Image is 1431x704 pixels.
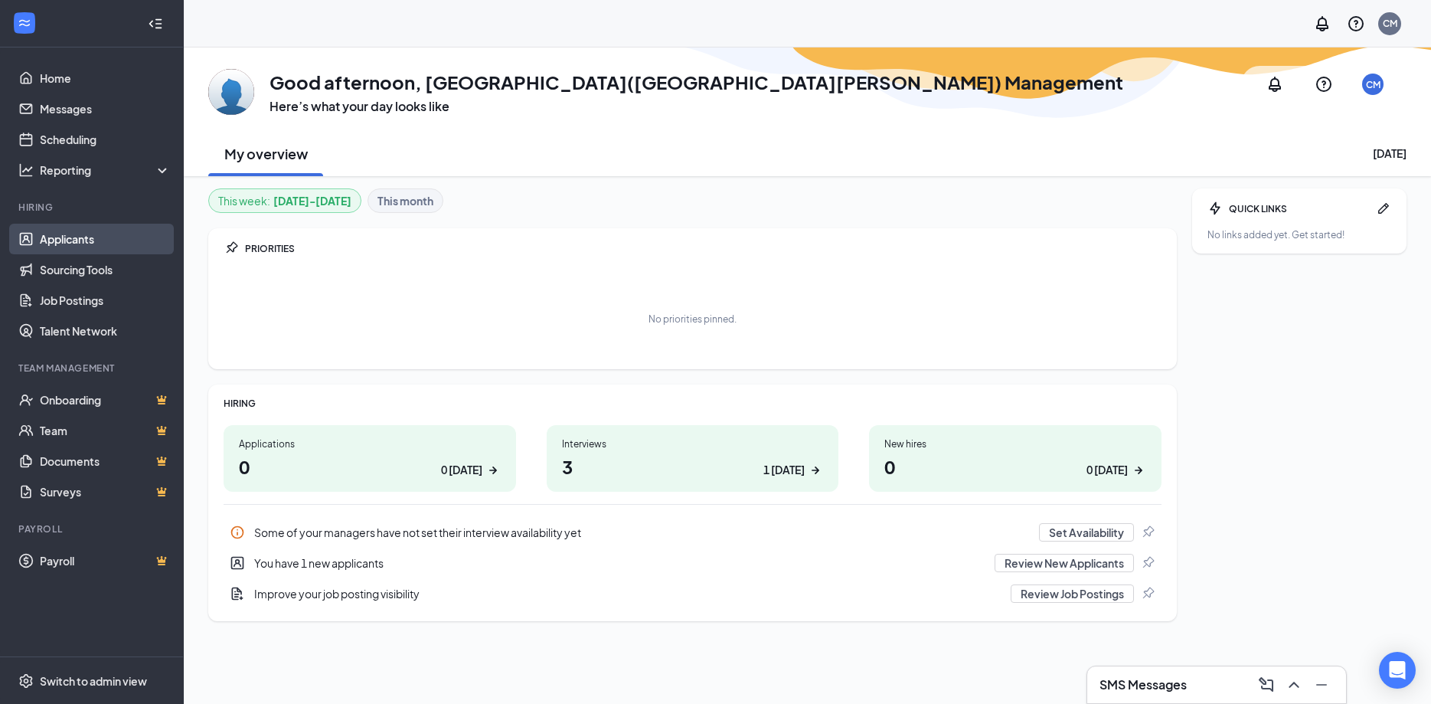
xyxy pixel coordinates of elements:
[441,462,482,478] div: 0 [DATE]
[1313,15,1331,33] svg: Notifications
[1266,75,1284,93] svg: Notifications
[239,454,501,480] h1: 0
[1229,202,1370,215] div: QUICK LINKS
[1011,584,1134,603] button: Review Job Postings
[40,63,171,93] a: Home
[884,454,1146,480] h1: 0
[254,586,1001,601] div: Improve your job posting visibility
[1140,525,1155,540] svg: Pin
[270,69,1123,95] h1: Good afternoon, [GEOGRAPHIC_DATA]([GEOGRAPHIC_DATA][PERSON_NAME]) Management
[547,425,839,492] a: Interviews31 [DATE]ArrowRight
[1099,676,1187,693] h3: SMS Messages
[224,548,1161,578] div: You have 1 new applicants
[40,545,171,576] a: PayrollCrown
[224,241,239,256] svg: Pin
[1207,228,1391,241] div: No links added yet. Get started!
[1315,75,1333,93] svg: QuestionInfo
[224,578,1161,609] a: DocumentAddImprove your job posting visibilityReview Job PostingsPin
[40,254,171,285] a: Sourcing Tools
[1282,673,1306,697] button: ChevronUp
[1140,586,1155,601] svg: Pin
[40,316,171,346] a: Talent Network
[763,462,805,478] div: 1 [DATE]
[224,517,1161,548] a: InfoSome of your managers have not set their interview availability yetSet AvailabilityPin
[808,463,823,478] svg: ArrowRight
[1379,652,1416,689] div: Open Intercom Messenger
[18,162,34,178] svg: Analysis
[224,144,308,163] h2: My overview
[884,437,1146,450] div: New hires
[224,578,1161,609] div: Improve your job posting visibility
[254,525,1030,540] div: Some of your managers have not set their interview availability yet
[218,192,351,209] div: This week :
[208,69,254,115] img: Concord(Concord Mills) Management
[40,285,171,316] a: Job Postings
[995,554,1134,572] button: Review New Applicants
[377,192,433,209] b: This month
[562,454,824,480] h1: 3
[1383,17,1397,30] div: CM
[18,362,168,375] div: Team Management
[224,425,516,492] a: Applications00 [DATE]ArrowRight
[17,15,32,31] svg: WorkstreamLogo
[18,201,168,214] div: Hiring
[1086,462,1128,478] div: 0 [DATE]
[230,555,245,571] svg: UserEntity
[40,446,171,476] a: DocumentsCrown
[239,437,501,450] div: Applications
[1347,15,1365,33] svg: QuestionInfo
[649,313,737,326] div: No priorities pinned.
[1140,555,1155,571] svg: Pin
[1366,78,1380,91] div: CM
[1312,676,1331,694] svg: Minimize
[485,463,501,478] svg: ArrowRight
[1039,523,1134,542] button: Set Availability
[40,415,171,446] a: TeamCrown
[1285,676,1303,694] svg: ChevronUp
[224,397,1161,410] div: HIRING
[562,437,824,450] div: Interviews
[18,673,34,689] svg: Settings
[245,242,1161,255] div: PRIORITIES
[40,224,171,254] a: Applicants
[254,555,985,571] div: You have 1 new applicants
[40,162,172,178] div: Reporting
[40,385,171,415] a: OnboardingCrown
[40,93,171,124] a: Messages
[18,522,168,535] div: Payroll
[869,425,1161,492] a: New hires00 [DATE]ArrowRight
[224,548,1161,578] a: UserEntityYou have 1 new applicantsReview New ApplicantsPin
[224,517,1161,548] div: Some of your managers have not set their interview availability yet
[1376,201,1391,216] svg: Pen
[40,124,171,155] a: Scheduling
[270,98,1123,115] h3: Here’s what your day looks like
[273,192,351,209] b: [DATE] - [DATE]
[40,673,147,689] div: Switch to admin view
[1207,201,1223,216] svg: Bolt
[148,16,163,31] svg: Collapse
[1257,676,1276,694] svg: ComposeMessage
[230,586,245,601] svg: DocumentAdd
[1309,673,1334,697] button: Minimize
[1373,146,1406,161] div: [DATE]
[40,476,171,507] a: SurveysCrown
[1254,673,1279,697] button: ComposeMessage
[230,525,245,540] svg: Info
[1131,463,1146,478] svg: ArrowRight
